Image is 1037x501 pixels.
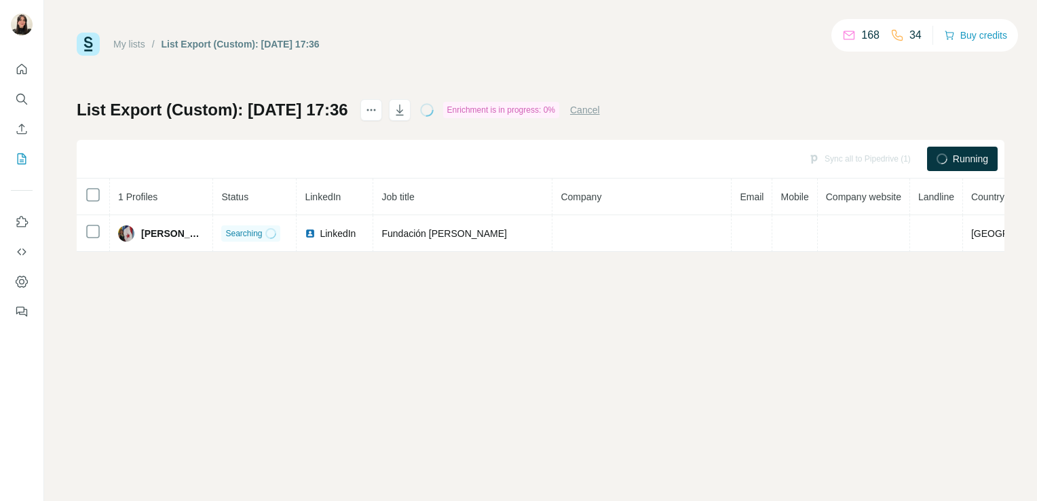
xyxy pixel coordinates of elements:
[118,225,134,242] img: Avatar
[740,191,763,202] span: Email
[113,39,145,50] a: My lists
[381,191,414,202] span: Job title
[162,37,320,51] div: List Export (Custom): [DATE] 17:36
[918,191,954,202] span: Landline
[909,27,922,43] p: 34
[570,103,600,117] button: Cancel
[11,87,33,111] button: Search
[77,99,348,121] h1: List Export (Custom): [DATE] 17:36
[953,152,988,166] span: Running
[11,210,33,234] button: Use Surfe on LinkedIn
[381,228,506,239] span: Fundación [PERSON_NAME]
[11,117,33,141] button: Enrich CSV
[780,191,808,202] span: Mobile
[944,26,1007,45] button: Buy credits
[141,227,204,240] span: [PERSON_NAME]
[971,191,1004,202] span: Country
[320,227,356,240] span: LinkedIn
[77,33,100,56] img: Surfe Logo
[118,191,157,202] span: 1 Profiles
[225,227,262,240] span: Searching
[11,270,33,294] button: Dashboard
[305,228,316,239] img: LinkedIn logo
[11,299,33,324] button: Feedback
[826,191,901,202] span: Company website
[443,102,559,118] div: Enrichment is in progress: 0%
[11,14,33,35] img: Avatar
[360,99,382,121] button: actions
[11,57,33,81] button: Quick start
[861,27,880,43] p: 168
[11,240,33,264] button: Use Surfe API
[305,191,341,202] span: LinkedIn
[11,147,33,171] button: My lists
[152,37,155,51] li: /
[221,191,248,202] span: Status
[561,191,601,202] span: Company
